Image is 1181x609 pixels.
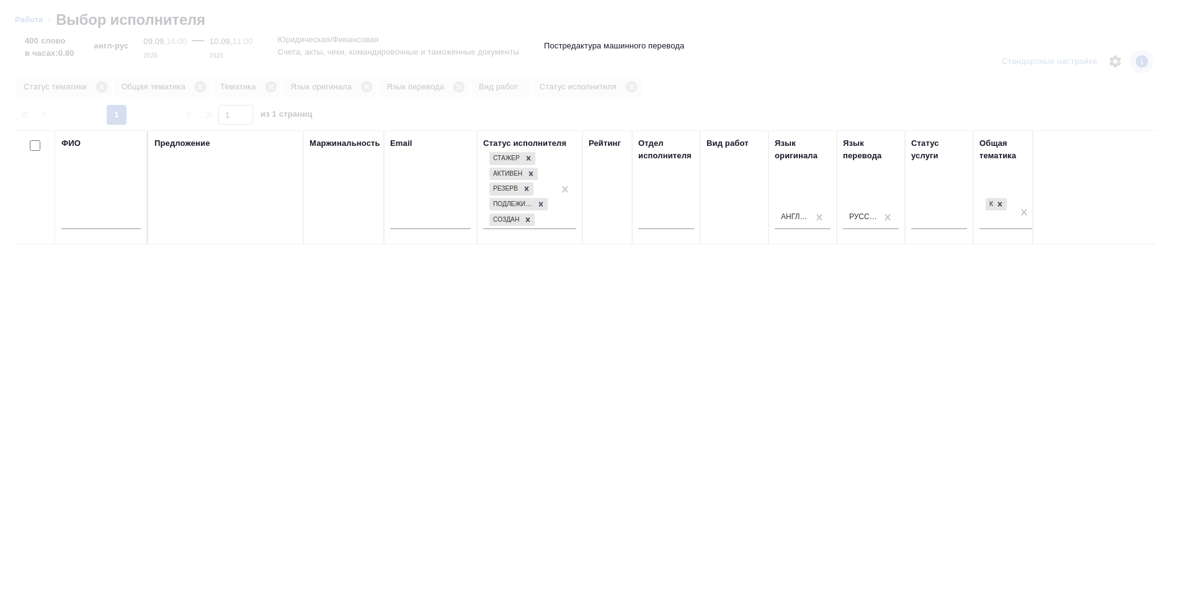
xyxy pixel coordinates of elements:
div: Русский [849,212,878,222]
div: Предложение [154,137,210,150]
div: Вид работ [706,137,749,150]
div: Рейтинг [589,137,621,150]
div: Юридическая/Финансовая [986,198,993,211]
div: Статус исполнителя [483,137,566,150]
div: ФИО [61,137,81,150]
div: Стажер, Активен, Резерв, Подлежит внедрению, Создан [488,181,535,197]
div: Стажер [489,152,522,165]
div: Стажер, Активен, Резерв, Подлежит внедрению, Создан [488,151,537,166]
div: Создан [489,214,521,227]
div: Стажер, Активен, Резерв, Подлежит внедрению, Создан [488,212,536,228]
div: Стажер, Активен, Резерв, Подлежит внедрению, Создан [488,166,539,182]
div: Отдел исполнителя [638,137,694,162]
div: Общая тематика [979,137,1035,162]
div: Подлежит внедрению [489,198,534,211]
div: Английский [781,212,809,222]
div: Язык перевода [843,137,899,162]
div: Резерв [489,183,520,196]
div: Маржинальность [310,137,380,150]
div: Юридическая/Финансовая [984,197,1008,212]
div: Стажер, Активен, Резерв, Подлежит внедрению, Создан [488,197,549,212]
div: Активен [489,168,524,181]
p: Постредактура машинного перевода [544,40,684,52]
div: Email [390,137,412,150]
div: Язык оригинала [775,137,831,162]
div: Статус услуги [911,137,967,162]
